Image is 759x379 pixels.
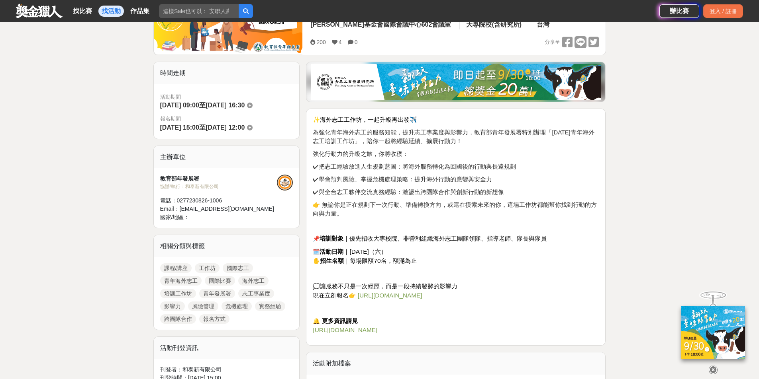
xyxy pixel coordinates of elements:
span: [DATE] 15:00 [160,124,199,131]
span: 200 [316,39,326,45]
span: 大專院校(含研究所) [466,21,522,28]
a: 跨團隊合作 [160,314,196,324]
span: ✔學會預判風險、掌握危機處理策略：提升海外行動的應變與安全力 [313,176,492,183]
img: ff197300-f8ee-455f-a0ae-06a3645bc375.jpg [681,306,745,359]
a: 工作坊 [195,263,220,273]
a: 志工專業度 [238,289,274,298]
span: 0 [355,39,358,45]
a: 培訓工作坊 [160,289,196,298]
p: 🗓️ [313,247,599,266]
div: 協辦/執行： 和泰新有限公司 [160,183,277,190]
span: 國家/地區： [160,214,190,220]
a: [URL][DOMAIN_NAME] [313,327,377,333]
span: 🔔 [313,318,320,324]
p: 📌 [313,234,599,243]
input: 這樣Sale也可以： 安聯人壽創意銷售法募集 [159,4,239,18]
a: [URL][DOMAIN_NAME] [358,292,422,299]
div: 時間走期 [154,62,300,84]
span: [DATE] 12:00 [206,124,245,131]
a: 海外志工 [238,276,269,286]
span: ｜每場限額70名，額滿為止 [320,257,416,264]
a: 國際志工 [223,263,253,273]
span: 分享至 [545,36,560,48]
span: 至 [199,124,206,131]
span: ✋ [313,258,320,264]
span: 現在立刻報名 [313,292,349,299]
span: 活動期間 [160,93,293,101]
strong: 培訓對象 [320,235,343,242]
a: 風險管理 [188,301,218,311]
span: 報名期間 [160,115,293,123]
span: [DATE] 16:30 [206,102,245,109]
span: 👉 [349,292,356,299]
div: 主辦單位 [154,146,300,168]
div: 活動刊登資訊 [154,337,300,359]
span: 👉 無論你是正在規劃下一次行動、準備轉換方向，或還在摸索未來的你，這場工作坊都能幫你找到行動的方向與力量。 [313,202,596,217]
span: [PERSON_NAME]基金會國際會議中心602會議室 [310,21,451,28]
a: 國際比賽 [205,276,235,286]
span: [DATE] 09:00 [160,102,199,109]
span: 為強化青年海外志工的服務知能，提升志工專業度與影響力，教育部青年發展署特別辦理「[DATE]青年海外志工培訓工作坊」，陪你一起將經驗延續、擴展行動力！ [313,129,594,144]
span: ✨海外志工工作坊，一起升級再出發✈️ [313,117,417,123]
a: 報名方式 [199,314,229,324]
div: Email： [EMAIL_ADDRESS][DOMAIN_NAME] [160,205,277,213]
div: 教育部年發展署 [160,175,277,183]
strong: 招生名額 [320,257,344,264]
span: 讓服務不只是一次經歷，而是一段持續發酵的影響力 [320,283,457,290]
a: 找比賽 [70,6,95,17]
span: 台灣 [537,21,549,28]
div: 活動附加檔案 [306,352,605,375]
div: 登入 / 註冊 [703,4,743,18]
a: 辦比賽 [659,4,699,18]
span: 4 [339,39,342,45]
span: [URL][DOMAIN_NAME] [358,292,422,299]
span: ｜[DATE]（六） [320,248,386,255]
strong: 活動日期 [320,248,343,255]
a: 危機處理 [222,301,252,311]
span: ✔把志工經驗放進人生規劃藍圖：將海外服務轉化為回國後的行動與長遠規劃 [313,163,516,170]
span: 至 [199,102,206,109]
div: 相關分類與標籤 [154,235,300,257]
div: 刊登者： 和泰新有限公司 [160,365,293,374]
img: b0ef2173-5a9d-47ad-b0e3-de335e335c0a.jpg [311,64,601,100]
a: 找活動 [98,6,124,17]
strong: 更多資訊請見 [322,317,358,324]
span: 💭 [313,283,320,290]
a: 課程/講座 [160,263,192,273]
div: 電話： 0277230826-1006 [160,196,277,205]
span: ✔與全台志工夥伴交流實務經驗：激盪出跨團隊合作與創新行動的新想像 [313,189,504,195]
a: 青年海外志工 [160,276,202,286]
a: 青年發展署 [199,289,235,298]
span: 強化行動力的升級之旅，你將收穫： [313,151,408,157]
span: ｜優先招收大專校院、非營利組織海外志工團隊領隊、指導老師、隊長與隊員 [320,235,547,242]
a: 作品集 [127,6,153,17]
a: 影響力 [160,301,185,311]
a: 實務經驗 [255,301,285,311]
